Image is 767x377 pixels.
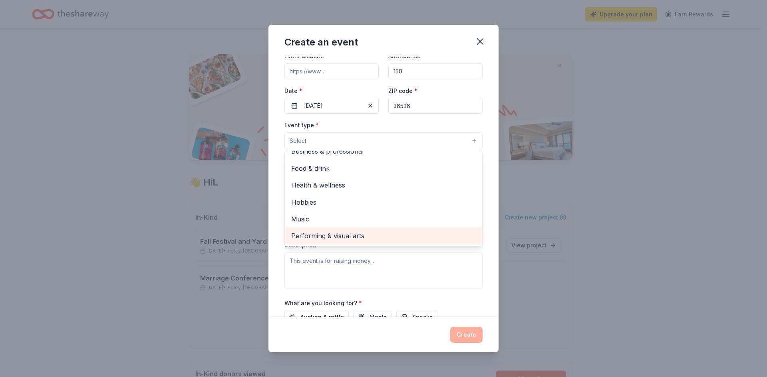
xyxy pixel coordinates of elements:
[291,163,476,174] span: Food & drink
[291,197,476,207] span: Hobbies
[284,132,483,149] button: Select
[291,146,476,156] span: Business & professional
[291,214,476,224] span: Music
[284,151,483,247] div: Select
[290,136,306,146] span: Select
[291,180,476,190] span: Health & wellness
[291,231,476,241] span: Performing & visual arts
